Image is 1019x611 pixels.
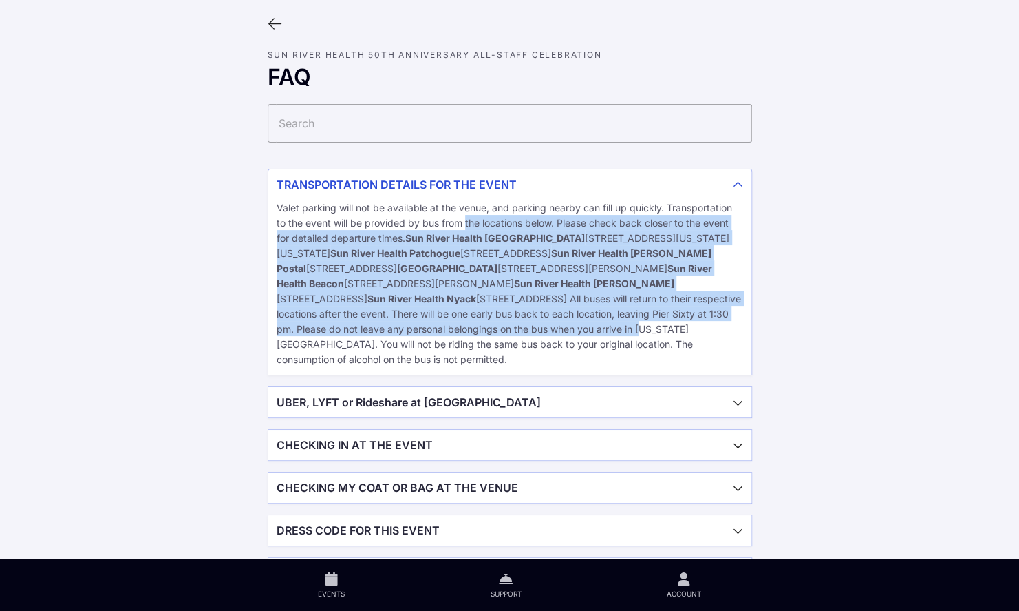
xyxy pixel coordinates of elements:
[268,169,751,200] button: TRANSPORTATION DETAILS FOR THE EVENT
[268,430,751,460] button: CHECKING IN AT THE EVENT
[268,558,751,588] button: WHAT WILL HAPPEN AT THE EVENT?
[514,278,674,289] b: Sun River Health [PERSON_NAME]
[397,262,497,274] b: [GEOGRAPHIC_DATA]
[367,293,476,304] b: Sun River Health Nyack
[490,589,521,599] span: Support
[268,104,752,143] input: Search
[268,387,751,417] button: UBER, LYFT or Rideshare at [GEOGRAPHIC_DATA]
[318,589,345,599] span: Events
[594,559,773,611] a: Account
[330,247,460,259] b: Sun River Health Patchogue
[268,51,752,59] div: Sun River Health 50th Anniversary All-Staff Celebration
[268,64,752,90] div: FAQ
[667,589,701,599] span: Account
[277,202,741,365] span: Valet parking will not be available at the venue, and parking nearby can fill up quickly. Transpo...
[268,473,751,503] button: CHECKING MY COAT OR BAG AT THE VENUE
[405,232,585,244] b: Sun River Health [GEOGRAPHIC_DATA]
[418,559,594,611] a: Support
[246,559,418,611] a: Events
[268,515,751,546] button: DRESS CODE FOR THIS EVENT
